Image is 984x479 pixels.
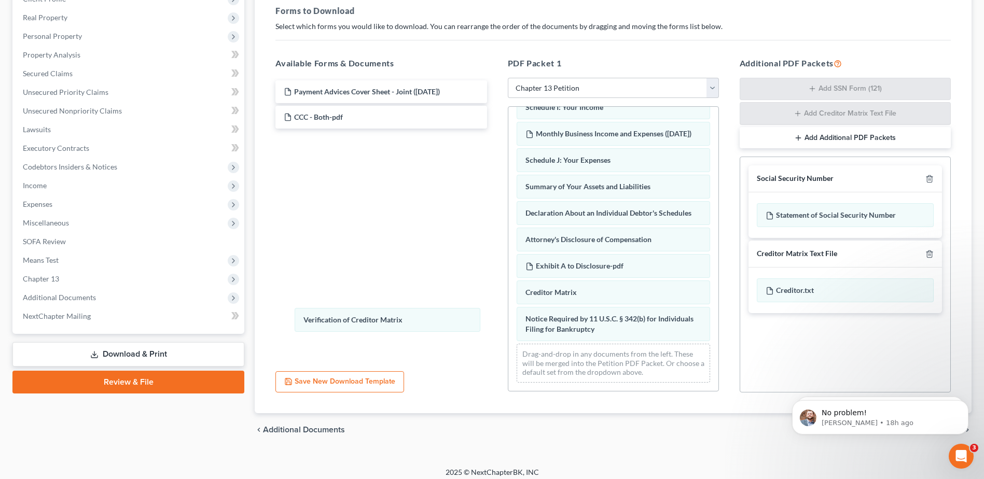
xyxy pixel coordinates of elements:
[525,103,603,111] span: Schedule I: Your Income
[23,125,51,134] span: Lawsuits
[12,371,244,393] a: Review & File
[23,181,47,190] span: Income
[23,32,82,40] span: Personal Property
[757,174,834,184] div: Social Security Number
[303,315,403,324] span: Verification of Creditor Matrix
[255,426,263,434] i: chevron_left
[949,444,974,469] iframe: Intercom live chat
[525,156,611,164] span: Schedule J: Your Expenses
[255,426,345,434] a: chevron_left Additional Documents
[740,57,951,69] h5: Additional PDF Packets
[275,57,487,69] h5: Available Forms & Documents
[740,127,951,149] button: Add Additional PDF Packets
[294,87,440,96] span: Payment Advices Cover Sheet - Joint ([DATE])
[525,314,694,333] span: Notice Required by 11 U.S.C. § 342(b) for Individuals Filing for Bankruptcy
[525,235,652,244] span: Attorney's Disclosure of Compensation
[23,218,69,227] span: Miscellaneous
[23,144,89,152] span: Executory Contracts
[757,203,934,227] div: Statement of Social Security Number
[275,371,404,393] button: Save New Download Template
[740,102,951,125] button: Add Creditor Matrix Text File
[508,57,719,69] h5: PDF Packet 1
[23,256,59,264] span: Means Test
[15,46,244,64] a: Property Analysis
[23,200,52,208] span: Expenses
[23,162,117,171] span: Codebtors Insiders & Notices
[970,444,978,452] span: 3
[536,129,691,138] span: Monthly Business Income and Expenses ([DATE])
[23,237,66,246] span: SOFA Review
[15,120,244,139] a: Lawsuits
[23,69,73,78] span: Secured Claims
[525,208,691,217] span: Declaration About an Individual Debtor's Schedules
[757,278,934,302] div: Creditor.txt
[536,261,623,270] span: Exhibit A to Disclosure-pdf
[777,378,984,451] iframe: Intercom notifications message
[23,50,80,59] span: Property Analysis
[15,307,244,326] a: NextChapter Mailing
[23,274,59,283] span: Chapter 13
[15,64,244,83] a: Secured Claims
[275,5,951,17] h5: Forms to Download
[525,288,577,297] span: Creditor Matrix
[23,13,67,22] span: Real Property
[263,426,345,434] span: Additional Documents
[23,293,96,302] span: Additional Documents
[740,78,951,101] button: Add SSN Form (121)
[15,102,244,120] a: Unsecured Nonpriority Claims
[15,83,244,102] a: Unsecured Priority Claims
[23,88,108,96] span: Unsecured Priority Claims
[15,139,244,158] a: Executory Contracts
[294,112,343,121] span: CCC - Both-pdf
[757,249,837,259] div: Creditor Matrix Text File
[23,312,91,320] span: NextChapter Mailing
[12,342,244,367] a: Download & Print
[275,21,951,32] p: Select which forms you would like to download. You can rearrange the order of the documents by dr...
[517,344,710,383] div: Drag-and-drop in any documents from the left. These will be merged into the Petition PDF Packet. ...
[23,106,122,115] span: Unsecured Nonpriority Claims
[15,232,244,251] a: SOFA Review
[525,182,650,191] span: Summary of Your Assets and Liabilities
